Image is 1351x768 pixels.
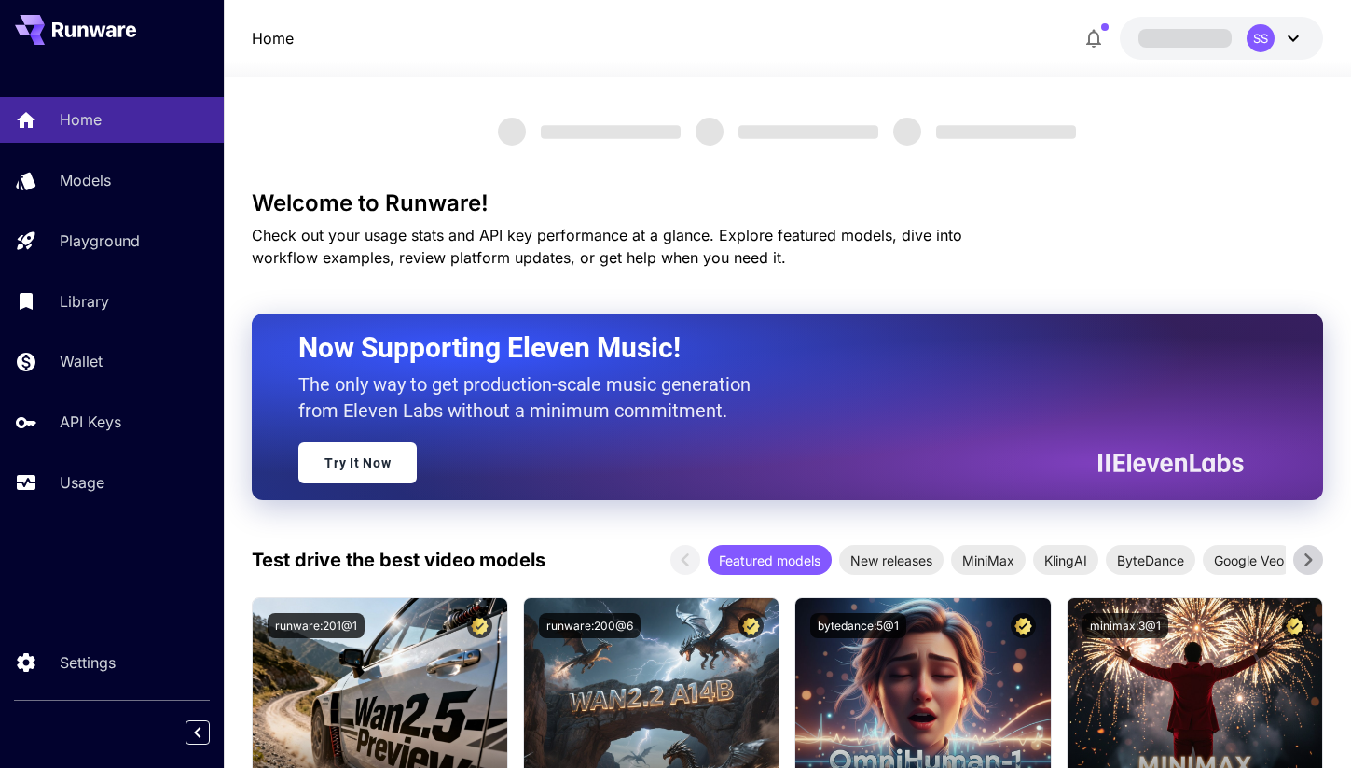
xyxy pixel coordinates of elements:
[1203,545,1295,575] div: Google Veo
[1247,24,1275,52] div: SS
[951,551,1026,570] span: MiniMax
[1120,17,1323,60] button: SS
[252,27,294,49] a: Home
[60,651,116,674] p: Settings
[1082,613,1168,638] button: minimax:3@1
[1011,613,1036,638] button: Certified Model – Vetted for best performance and includes a commercial license.
[839,551,944,570] span: New releases
[1106,545,1195,575] div: ByteDance
[200,716,224,749] div: Collapse sidebar
[708,551,832,570] span: Featured models
[252,27,294,49] nav: breadcrumb
[467,613,492,638] button: Certified Model – Vetted for best performance and includes a commercial license.
[60,471,104,494] p: Usage
[810,613,906,638] button: bytedance:5@1
[60,230,140,252] p: Playground
[539,613,641,638] button: runware:200@6
[60,290,109,313] p: Library
[252,190,1323,216] h3: Welcome to Runware!
[298,442,417,483] a: Try It Now
[1282,613,1307,638] button: Certified Model – Vetted for best performance and includes a commercial license.
[738,613,764,638] button: Certified Model – Vetted for best performance and includes a commercial license.
[252,546,545,574] p: Test drive the best video models
[1106,551,1195,570] span: ByteDance
[1033,545,1098,575] div: KlingAI
[1203,551,1295,570] span: Google Veo
[268,613,365,638] button: runware:201@1
[60,350,103,372] p: Wallet
[298,371,765,424] p: The only way to get production-scale music generation from Eleven Labs without a minimum commitment.
[60,169,111,191] p: Models
[951,545,1026,575] div: MiniMax
[298,330,1230,366] h2: Now Supporting Eleven Music!
[839,545,944,575] div: New releases
[186,720,210,745] button: Collapse sidebar
[708,545,832,575] div: Featured models
[60,108,102,131] p: Home
[60,411,121,433] p: API Keys
[252,226,962,267] span: Check out your usage stats and API key performance at a glance. Explore featured models, dive int...
[1033,551,1098,570] span: KlingAI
